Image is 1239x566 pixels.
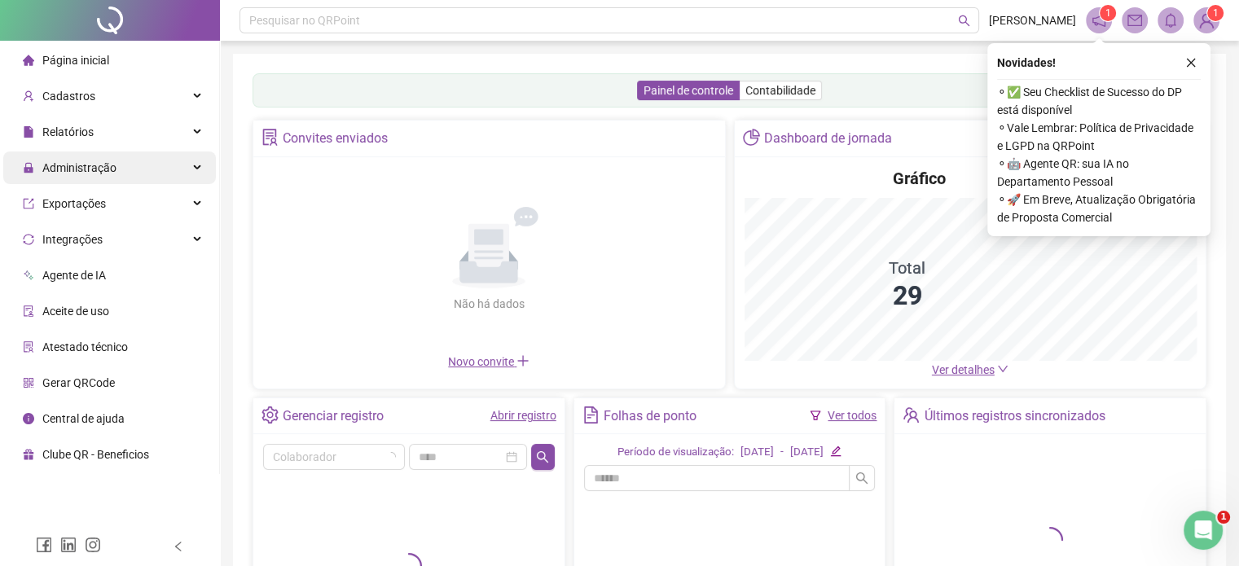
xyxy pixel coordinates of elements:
span: home [23,55,34,66]
span: file [23,126,34,138]
span: 1 [1105,7,1111,19]
span: Administração [42,161,116,174]
span: 1 [1217,511,1230,524]
span: mail [1127,13,1142,28]
span: search [855,472,868,485]
span: filter [810,410,821,421]
span: Gerar QRCode [42,376,115,389]
div: Convites enviados [283,125,388,152]
img: 90638 [1194,8,1219,33]
span: down [997,363,1008,375]
span: instagram [85,537,101,553]
span: user-add [23,90,34,102]
sup: 1 [1100,5,1116,21]
span: ⚬ Vale Lembrar: Política de Privacidade e LGPD na QRPoint [997,119,1201,155]
span: ⚬ ✅ Seu Checklist de Sucesso do DP está disponível [997,83,1201,119]
div: Dashboard de jornada [764,125,892,152]
span: 1 [1213,7,1219,19]
span: plus [516,354,529,367]
span: info-circle [23,413,34,424]
iframe: Intercom live chat [1184,511,1223,550]
a: Ver todos [828,409,877,422]
a: Abrir registro [490,409,556,422]
span: notification [1092,13,1106,28]
span: team [903,406,920,423]
span: loading [386,452,396,462]
div: Últimos registros sincronizados [925,402,1105,430]
span: file-text [582,406,600,423]
span: Relatórios [42,125,94,138]
span: Página inicial [42,54,109,67]
span: Novidades ! [997,54,1056,72]
span: Agente de IA [42,269,106,282]
span: Ver detalhes [932,363,995,376]
div: Não há dados [414,295,564,313]
span: lock [23,162,34,173]
div: Folhas de ponto [604,402,696,430]
span: qrcode [23,377,34,388]
span: export [23,198,34,209]
sup: Atualize o seu contato no menu Meus Dados [1207,5,1224,21]
span: loading [1037,527,1063,553]
span: linkedin [60,537,77,553]
span: audit [23,305,34,317]
span: search [536,450,549,463]
span: bell [1163,13,1178,28]
div: [DATE] [790,444,824,461]
span: edit [830,445,841,456]
span: facebook [36,537,52,553]
span: solution [261,129,279,146]
span: close [1185,57,1197,68]
span: setting [261,406,279,423]
span: Contabilidade [745,84,815,97]
span: sync [23,234,34,245]
div: Gerenciar registro [283,402,384,430]
div: Período de visualização: [617,444,734,461]
span: search [958,15,970,27]
span: Aceite de uso [42,305,109,318]
span: Integrações [42,233,103,246]
span: pie-chart [743,129,760,146]
h4: Gráfico [893,167,946,190]
a: Ver detalhes down [932,363,1008,376]
span: [PERSON_NAME] [989,11,1076,29]
span: Atestado técnico [42,340,128,353]
div: [DATE] [740,444,774,461]
span: Painel de controle [644,84,733,97]
span: left [173,541,184,552]
div: - [780,444,784,461]
span: ⚬ 🚀 Em Breve, Atualização Obrigatória de Proposta Comercial [997,191,1201,226]
span: Cadastros [42,90,95,103]
span: solution [23,341,34,353]
span: Clube QR - Beneficios [42,448,149,461]
span: Central de ajuda [42,412,125,425]
span: Exportações [42,197,106,210]
span: ⚬ 🤖 Agente QR: sua IA no Departamento Pessoal [997,155,1201,191]
span: Novo convite [448,355,529,368]
span: gift [23,449,34,460]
